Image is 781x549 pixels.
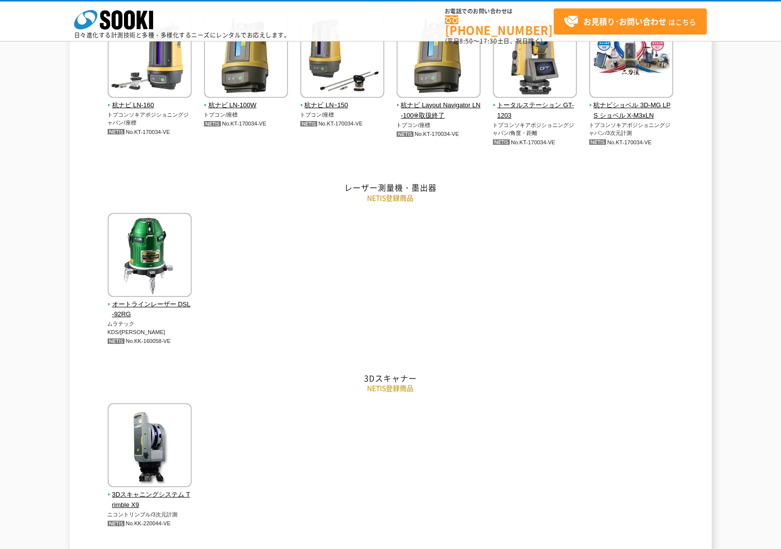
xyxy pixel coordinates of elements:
img: 杭ナビショベル 3D-MG LPS ショベル X-M3xLN [589,14,673,100]
h2: 3Dスキャナー [102,373,680,383]
img: 杭ナビ LN-100W [204,14,288,100]
a: 杭ナビショベル 3D-MG LPS ショベル X-M3xLN [589,91,674,121]
p: No.KT-170034-VE [300,119,385,129]
a: [PHONE_NUMBER] [445,15,554,36]
img: トータルステーション GT-1203 [493,14,577,100]
span: トータルステーション GT-1203 [493,100,577,121]
p: トプコン/座標 [204,111,288,119]
p: トプコンソキアポジショニングジャパン/角度・距離 [493,121,577,137]
span: 杭ナビ LNｰ150 [300,100,385,111]
p: トプコン/座標 [300,111,385,119]
p: ニコントリンブル/3次元計測 [108,510,192,519]
a: オートラインレーザー DSL-92RG [108,290,192,320]
p: No.KT-170034-VE [108,127,192,137]
span: (平日 ～ 土日、祝日除く) [445,37,543,45]
p: 日々進化する計測技術と多種・多様化するニーズにレンタルでお応えします。 [74,32,290,38]
p: NETIS登録商品 [102,193,680,203]
span: お電話でのお問い合わせは [445,8,554,14]
img: 3Dスキャニングシステム Trimble X9 [108,403,192,490]
p: No.KK-220044-VE [108,518,192,529]
span: 杭ナビショベル 3D-MG LPS ショベル X-M3xLN [589,100,674,121]
h2: レーザー測量機・墨出器 [102,182,680,193]
a: 杭ナビ Layout Navigator LN-100※取扱終了 [397,91,481,121]
span: 杭ナビ Layout Navigator LN-100※取扱終了 [397,100,481,121]
p: No.KT-170034-VE [589,137,674,148]
p: No.KT-170034-VE [397,129,481,139]
span: 17:30 [480,37,497,45]
p: トプコン/座標 [397,121,481,129]
a: お見積り･お問い合わせはこちら [554,8,707,35]
a: 杭ナビ LN-160 [108,91,192,111]
img: オートラインレーザー DSL-92RG [108,213,192,299]
p: No.KT-170034-VE [204,119,288,129]
a: 杭ナビ LNｰ150 [300,91,385,111]
span: オートラインレーザー DSL-92RG [108,299,192,320]
img: 杭ナビ Layout Navigator LN-100※取扱終了 [397,14,481,100]
a: 3Dスキャニングシステム Trimble X9 [108,480,192,510]
a: 杭ナビ LN-100W [204,91,288,111]
p: トプコンソキアポジショニングジャパン/座標 [108,111,192,127]
p: ムラテックKDS/[PERSON_NAME] [108,320,192,336]
a: トータルステーション GT-1203 [493,91,577,121]
span: 杭ナビ LN-160 [108,100,192,111]
p: トプコンソキアポジショニングジャパン/3次元計測 [589,121,674,137]
span: 3Dスキャニングシステム Trimble X9 [108,490,192,510]
span: はこちら [564,14,696,29]
span: 8:50 [460,37,474,45]
p: No.KK-160058-VE [108,336,192,346]
strong: お見積り･お問い合わせ [583,15,666,27]
img: 杭ナビ LNｰ150 [300,14,384,100]
img: 杭ナビ LN-160 [108,14,192,100]
p: No.KT-170034-VE [493,137,577,148]
p: NETIS登録商品 [102,383,680,393]
span: 杭ナビ LN-100W [204,100,288,111]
